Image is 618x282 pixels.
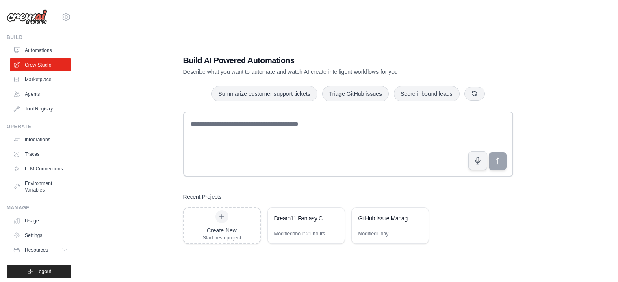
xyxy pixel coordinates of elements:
img: Logo [7,9,47,25]
div: Modified about 21 hours [274,230,325,237]
a: Crew Studio [10,58,71,71]
button: Score inbound leads [394,86,460,101]
a: Marketplace [10,73,71,86]
div: Create New [203,226,241,235]
button: Summarize customer support tickets [211,86,317,101]
a: Traces [10,148,71,161]
h3: Recent Projects [183,193,222,201]
a: Tool Registry [10,102,71,115]
div: GitHub Issue Management Automation [358,214,414,222]
div: Manage [7,205,71,211]
button: Triage GitHub issues [322,86,389,101]
span: Resources [25,247,48,253]
div: Start fresh project [203,235,241,241]
h1: Build AI Powered Automations [183,55,456,66]
button: Click to speak your automation idea [468,151,487,170]
button: Logout [7,265,71,278]
a: Environment Variables [10,177,71,196]
a: Usage [10,214,71,227]
a: Integrations [10,133,71,146]
a: Agents [10,88,71,101]
span: Logout [36,268,51,275]
a: Settings [10,229,71,242]
div: Operate [7,123,71,130]
div: Dream11 Fantasy Cricket Optimizer [274,214,330,222]
a: Automations [10,44,71,57]
button: Get new suggestions [464,87,485,101]
a: LLM Connections [10,162,71,175]
button: Resources [10,243,71,256]
div: Build [7,34,71,41]
p: Describe what you want to automate and watch AI create intelligent workflows for you [183,68,456,76]
div: Modified 1 day [358,230,389,237]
